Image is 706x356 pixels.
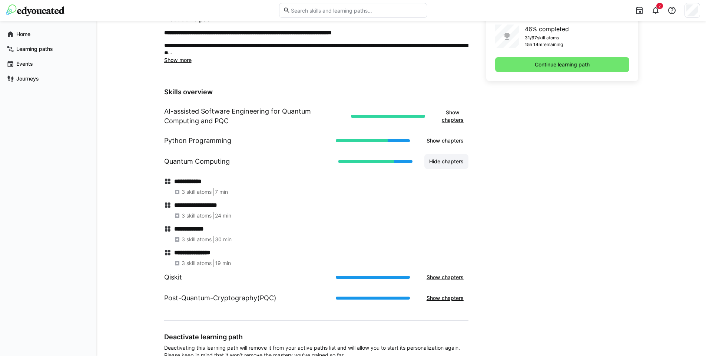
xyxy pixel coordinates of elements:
[543,42,563,48] p: remaining
[525,25,569,33] p: 46% completed
[182,188,212,196] span: 3 skill atoms
[215,188,228,196] span: 7 min
[182,259,212,267] span: 3 skill atoms
[164,88,468,96] h3: Skills overview
[422,133,468,148] button: Show chapters
[525,35,537,41] p: 31/67
[164,57,192,63] span: Show more
[425,274,465,281] span: Show chapters
[215,212,231,219] span: 24 min
[422,291,468,306] button: Show chapters
[534,61,591,68] span: Continue learning path
[425,137,465,144] span: Show chapters
[290,7,423,14] input: Search skills and learning paths…
[659,4,661,8] span: 2
[525,42,543,48] p: 15h 14m
[422,270,468,285] button: Show chapters
[164,293,276,303] h1: Post-Quantum-Cryptography(PQC)
[425,294,465,302] span: Show chapters
[428,158,465,165] span: Hide chapters
[164,157,230,166] h1: Quantum Computing
[164,136,231,146] h1: Python Programming
[215,236,232,243] span: 30 min
[537,35,559,41] p: skill atoms
[164,272,182,282] h1: Qiskit
[182,212,212,219] span: 3 skill atoms
[164,333,468,341] h3: Deactivate learning path
[164,107,345,126] h1: AI-assisted Software Engineering for Quantum Computing and PQC
[495,57,630,72] button: Continue learning path
[441,109,465,124] span: Show chapters
[215,259,231,267] span: 19 min
[424,154,468,169] button: Hide chapters
[182,236,212,243] span: 3 skill atoms
[437,105,468,127] button: Show chapters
